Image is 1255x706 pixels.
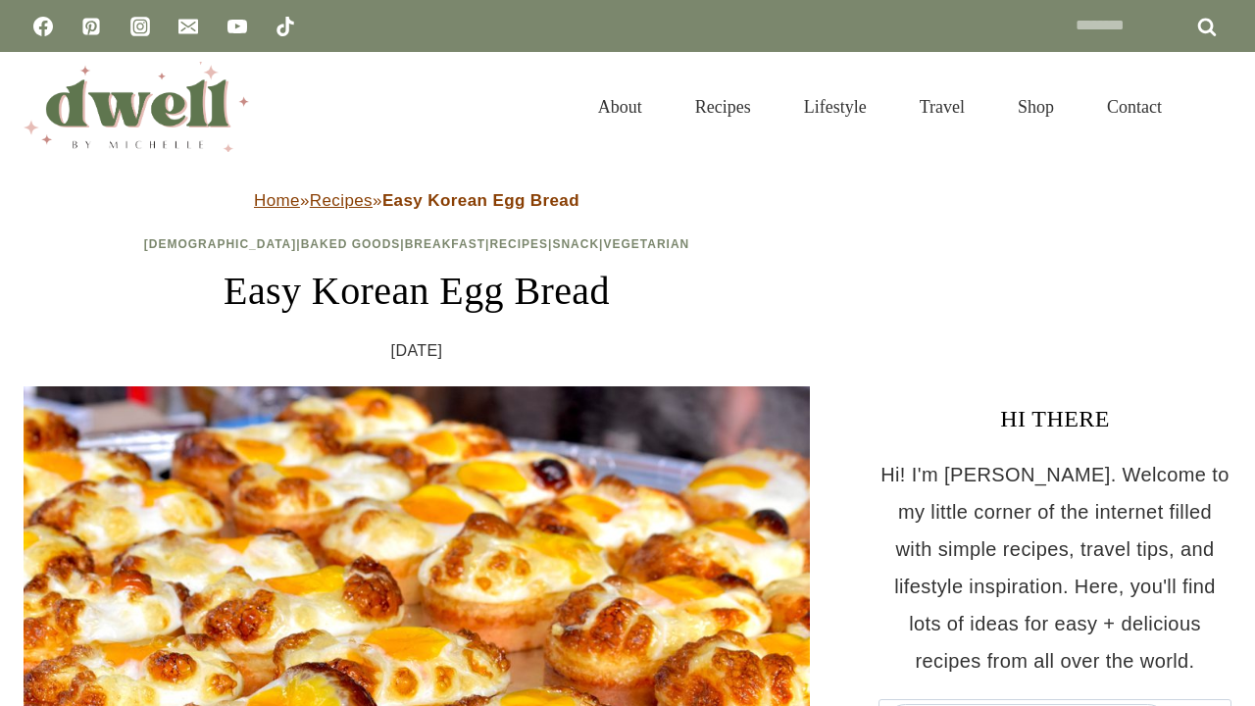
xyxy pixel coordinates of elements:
span: | | | | | [144,237,690,251]
a: Facebook [24,7,63,46]
a: Breakfast [405,237,485,251]
a: Home [254,191,300,210]
a: Snack [552,237,599,251]
button: View Search Form [1198,90,1231,124]
nav: Primary Navigation [572,73,1188,141]
a: YouTube [218,7,257,46]
a: Shop [991,73,1080,141]
a: Vegetarian [603,237,689,251]
h1: Easy Korean Egg Bread [24,262,810,321]
a: Pinterest [72,7,111,46]
a: Lifestyle [778,73,893,141]
time: [DATE] [391,336,443,366]
a: TikTok [266,7,305,46]
a: Recipes [310,191,373,210]
a: [DEMOGRAPHIC_DATA] [144,237,297,251]
a: Email [169,7,208,46]
h3: HI THERE [878,401,1231,436]
p: Hi! I'm [PERSON_NAME]. Welcome to my little corner of the internet filled with simple recipes, tr... [878,456,1231,680]
a: About [572,73,669,141]
a: Instagram [121,7,160,46]
a: Baked Goods [301,237,401,251]
a: Recipes [669,73,778,141]
a: Travel [893,73,991,141]
strong: Easy Korean Egg Bread [382,191,579,210]
span: » » [254,191,579,210]
img: DWELL by michelle [24,62,249,152]
a: Contact [1080,73,1188,141]
a: Recipes [489,237,548,251]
